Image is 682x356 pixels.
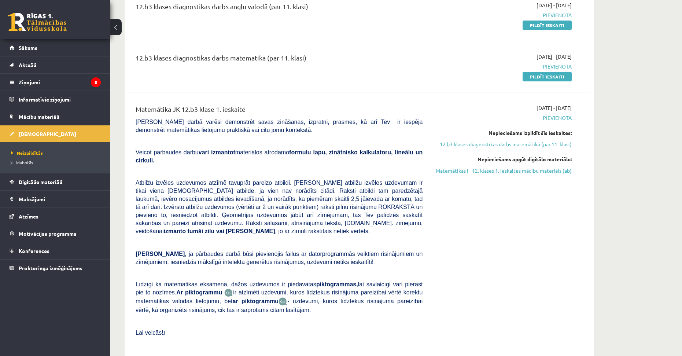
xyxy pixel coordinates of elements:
[19,213,38,220] span: Atzīmes
[136,251,185,257] span: [PERSON_NAME]
[279,297,287,306] img: wKvN42sLe3LLwAAAABJRU5ErkJggg==
[136,180,423,234] span: Atbilžu izvēles uzdevumos atzīmē tavuprāt pareizo atbildi. [PERSON_NAME] atbilžu izvēles uzdevuma...
[10,173,101,190] a: Digitālie materiāli
[434,140,572,148] a: 12.b3 klases diagnostikas darbs matemātikā (par 11. klasi)
[176,289,222,296] b: Ar piktogrammu
[10,56,101,73] a: Aktuāli
[136,149,423,164] b: formulu lapu, zinātnisko kalkulatoru, lineālu un cirkuli.
[224,289,233,297] img: JfuEzvunn4EvwAAAAASUVORK5CYII=
[136,251,423,265] span: , ja pārbaudes darbā būsi pievienojis failus ar datorprogrammās veiktiem risinājumiem un zīmējumi...
[434,63,572,70] span: Pievienota
[19,74,101,91] legend: Ziņojumi
[10,108,101,125] a: Mācību materiāli
[316,281,358,287] b: piktogrammas,
[136,289,423,304] span: ir atzīmēti uzdevumi, kuros līdztekus risinājuma pareizībai vērtē korektu matemātikas valodas lie...
[523,21,572,30] a: Pildīt ieskaiti
[19,44,37,51] span: Sākums
[136,330,163,336] span: Lai veicās!
[537,1,572,9] span: [DATE] - [DATE]
[19,247,49,254] span: Konferences
[10,91,101,108] a: Informatīvie ziņojumi
[537,104,572,112] span: [DATE] - [DATE]
[434,114,572,122] span: Pievienota
[19,91,101,108] legend: Informatīvie ziņojumi
[187,228,275,234] b: tumši zilu vai [PERSON_NAME]
[434,11,572,19] span: Pievienota
[19,230,77,237] span: Motivācijas programma
[91,77,101,87] i: 8
[434,155,572,163] div: Nepieciešams apgūt digitālo materiālu:
[11,150,43,156] span: Neizpildītās
[19,113,59,120] span: Mācību materiāli
[10,191,101,208] a: Maksājumi
[136,281,423,296] span: Līdzīgi kā matemātikas eksāmenā, dažos uzdevumos ir piedāvātas lai savlaicīgi vari pierast pie to...
[11,150,103,156] a: Neizpildītās
[199,149,235,155] b: vari izmantot
[523,72,572,81] a: Pildīt ieskaiti
[10,225,101,242] a: Motivācijas programma
[8,13,67,31] a: Rīgas 1. Tālmācības vidusskola
[11,159,103,166] a: Izlabotās
[19,179,62,185] span: Digitālie materiāli
[19,131,76,137] span: [DEMOGRAPHIC_DATA]
[19,265,82,271] span: Proktoringa izmēģinājums
[10,208,101,225] a: Atzīmes
[136,149,423,164] span: Veicot pārbaudes darbu materiālos atrodamo
[136,119,423,133] span: [PERSON_NAME] darbā varēsi demonstrēt savas zināšanas, izpratni, prasmes, kā arī Tev ir iespēja d...
[434,129,572,137] div: Nepieciešams izpildīt šīs ieskaites:
[10,260,101,276] a: Proktoringa izmēģinājums
[10,74,101,91] a: Ziņojumi8
[11,159,33,165] span: Izlabotās
[136,53,423,66] div: 12.b3 klases diagnostikas darbs matemātikā (par 11. klasi)
[537,53,572,60] span: [DATE] - [DATE]
[19,191,101,208] legend: Maksājumi
[136,104,423,118] div: Matemātika JK 12.b3 klase 1. ieskaite
[19,62,36,68] span: Aktuāli
[434,167,572,175] a: Matemātikas I - 12. klases 1. ieskaites mācību materiāls (ab)
[164,228,186,234] b: izmanto
[10,242,101,259] a: Konferences
[10,125,101,142] a: [DEMOGRAPHIC_DATA]
[136,1,423,15] div: 12.b3 klases diagnostikas darbs angļu valodā (par 11. klasi)
[10,39,101,56] a: Sākums
[232,298,279,304] b: ar piktogrammu
[163,330,166,336] span: J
